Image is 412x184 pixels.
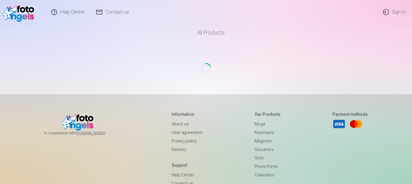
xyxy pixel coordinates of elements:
span: In cooperation with [44,131,120,135]
a: Calendars [255,171,281,179]
a: All products [180,24,232,41]
h5: Our products [255,111,281,117]
img: /v1 [2,2,37,22]
a: Mastercard [349,117,363,131]
h5: Information [172,111,203,117]
a: About us [172,120,203,128]
h5: Support [172,162,203,168]
a: Photo prints [255,162,281,171]
a: Help Center [172,171,203,179]
a: Privacy policy [172,137,203,145]
a: Delivery [172,145,203,154]
a: Keychains [255,128,281,137]
h5: Payment methods [332,111,368,117]
a: Souvenirs [255,145,281,154]
a: Sets [255,154,281,162]
a: Visa [332,117,346,131]
a: Magnets [255,137,281,145]
a: Mugs [255,120,281,128]
a: User agreement [172,128,203,137]
a: [DOMAIN_NAME] [76,131,120,135]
